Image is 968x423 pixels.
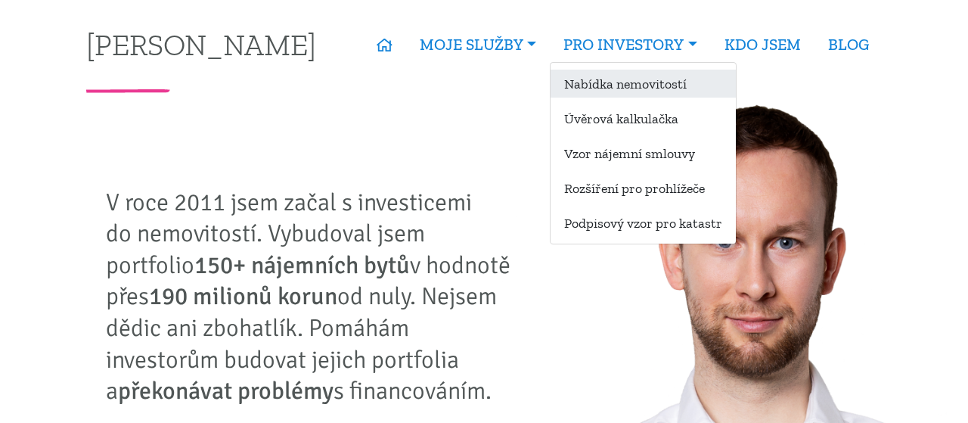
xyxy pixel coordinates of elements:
[551,209,736,237] a: Podpisový vzor pro katastr
[551,70,736,98] a: Nabídka nemovitostí
[551,139,736,167] a: Vzor nájemní smlouvy
[86,30,316,59] a: [PERSON_NAME]
[551,104,736,132] a: Úvěrová kalkulačka
[106,187,522,407] p: V roce 2011 jsem začal s investicemi do nemovitostí. Vybudoval jsem portfolio v hodnotě přes od n...
[551,174,736,202] a: Rozšíření pro prohlížeče
[550,27,710,62] a: PRO INVESTORY
[149,281,337,311] strong: 190 milionů korun
[118,376,334,406] strong: překonávat problémy
[406,27,550,62] a: MOJE SLUŽBY
[711,27,814,62] a: KDO JSEM
[194,250,410,280] strong: 150+ nájemních bytů
[814,27,883,62] a: BLOG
